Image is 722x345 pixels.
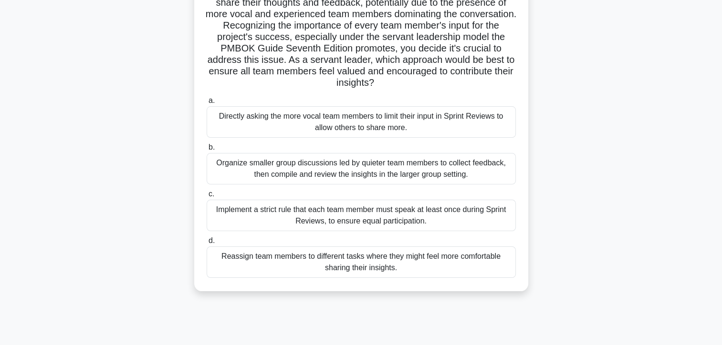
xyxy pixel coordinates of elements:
[209,236,215,244] span: d.
[207,106,516,138] div: Directly asking the more vocal team members to limit their input in Sprint Reviews to allow other...
[209,96,215,104] span: a.
[209,143,215,151] span: b.
[207,200,516,231] div: Implement a strict rule that each team member must speak at least once during Sprint Reviews, to ...
[207,153,516,184] div: Organize smaller group discussions led by quieter team members to collect feedback, then compile ...
[209,190,214,198] span: c.
[207,246,516,278] div: Reassign team members to different tasks where they might feel more comfortable sharing their ins...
